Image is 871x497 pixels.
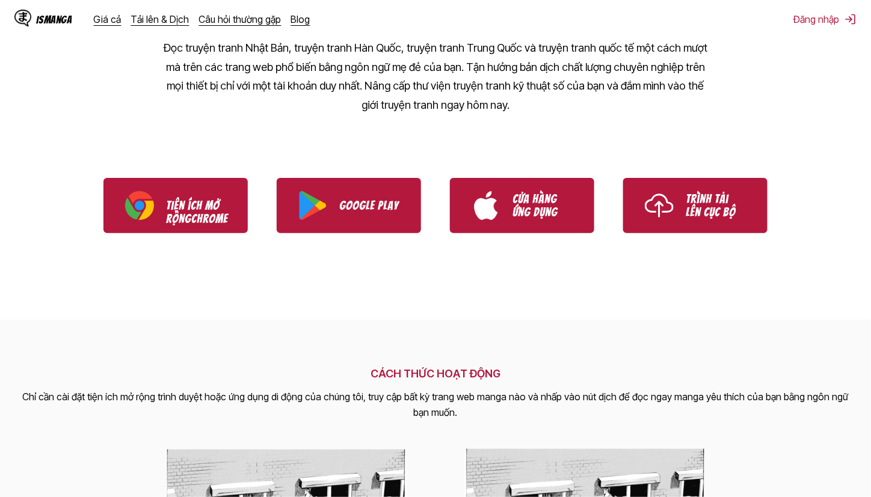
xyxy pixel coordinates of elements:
[371,367,500,380] font: CÁCH THỨC HOẠT ĐỘNG
[277,178,421,233] a: Tải IsManga từ Google Play
[794,13,840,25] font: Đăng nhập
[103,178,248,233] a: Tải xuống tiện ích mở rộng Is Manga dành cho Chrome
[645,191,674,220] img: Biểu tượng tải lên
[23,391,849,418] font: Chỉ cần cài đặt tiện ích mở rộng trình duyệt hoặc ứng dụng di động của chúng tôi, truy cập bất kỳ...
[199,13,282,25] a: Câu hỏi thường gặp
[94,13,122,25] a: Giá cả
[14,10,31,26] img: Logo IsManga
[794,13,857,25] button: Đăng nhập
[512,192,558,219] font: Cửa hàng ứng dụng
[14,10,94,29] a: Logo IsMangaIsManga
[298,191,327,220] img: Biểu tượng Google Play
[686,192,736,219] font: Trình tải lên cục bộ
[191,212,228,225] font: Chrome
[166,199,220,225] font: Tiện ích mở rộng
[125,191,154,220] img: Biểu tượng Chrome
[291,13,310,25] a: Blog
[845,13,857,25] img: Đăng xuất
[36,14,72,25] font: IsManga
[623,178,768,233] a: Sử dụng IsManga Local Uploader
[450,178,594,233] a: Tải xuống Is Manga từ App Store
[472,191,500,220] img: Biểu tượng App Store
[164,41,707,111] font: Đọc truyện tranh Nhật Bản, truyện tranh Hàn Quốc, truyện tranh Trung Quốc và truyện tranh quốc tế...
[339,199,399,212] font: Google Play
[131,13,189,25] a: Tải lên & Dịch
